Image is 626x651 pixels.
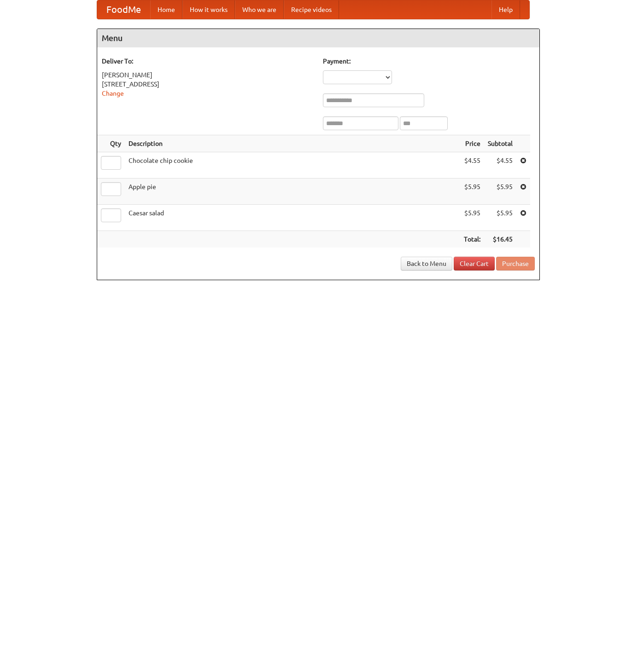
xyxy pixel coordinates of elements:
[460,152,484,179] td: $4.55
[150,0,182,19] a: Home
[125,205,460,231] td: Caesar salad
[460,205,484,231] td: $5.95
[102,57,314,66] h5: Deliver To:
[125,152,460,179] td: Chocolate chip cookie
[97,29,539,47] h4: Menu
[460,231,484,248] th: Total:
[125,179,460,205] td: Apple pie
[323,57,535,66] h5: Payment:
[102,70,314,80] div: [PERSON_NAME]
[484,231,516,248] th: $16.45
[182,0,235,19] a: How it works
[491,0,520,19] a: Help
[484,135,516,152] th: Subtotal
[102,90,124,97] a: Change
[454,257,495,271] a: Clear Cart
[102,80,314,89] div: [STREET_ADDRESS]
[484,152,516,179] td: $4.55
[496,257,535,271] button: Purchase
[401,257,452,271] a: Back to Menu
[484,179,516,205] td: $5.95
[460,135,484,152] th: Price
[97,135,125,152] th: Qty
[460,179,484,205] td: $5.95
[97,0,150,19] a: FoodMe
[125,135,460,152] th: Description
[484,205,516,231] td: $5.95
[235,0,284,19] a: Who we are
[284,0,339,19] a: Recipe videos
